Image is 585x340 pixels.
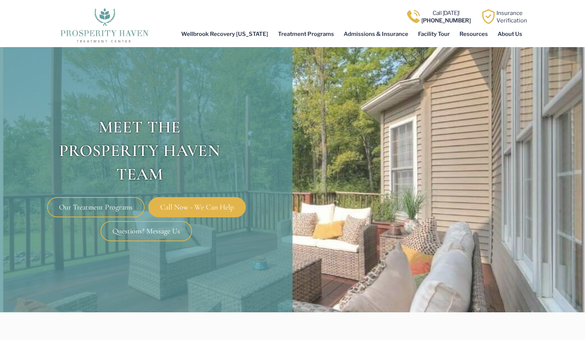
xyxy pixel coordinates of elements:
img: The logo for Prosperity Haven Addiction Recovery Center. [58,6,151,43]
a: Call [DATE]![PHONE_NUMBER] [421,10,471,24]
img: Learn how Prosperity Haven, a verified substance abuse center can help you overcome your addiction [481,9,496,24]
span: Call Now - We Can Help [160,203,234,211]
a: InsuranceVerification [496,10,527,24]
b: [PHONE_NUMBER] [421,17,471,24]
a: Admissions & Insurance [339,25,413,43]
a: Call Now - We Can Help [148,197,246,217]
span: Questions? Message Us [112,227,180,235]
span: Our Treatment Programs [59,203,133,211]
a: About Us [493,25,527,43]
a: Treatment Programs [273,25,339,43]
a: Our Treatment Programs [47,197,145,217]
a: Facility Tour [413,25,455,43]
img: Call one of Prosperity Haven's dedicated counselors today so we can help you overcome addiction [406,9,421,24]
a: Resources [455,25,493,43]
a: Wellbrook Recovery [US_STATE] [176,25,273,43]
a: Questions? Message Us [100,221,192,241]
